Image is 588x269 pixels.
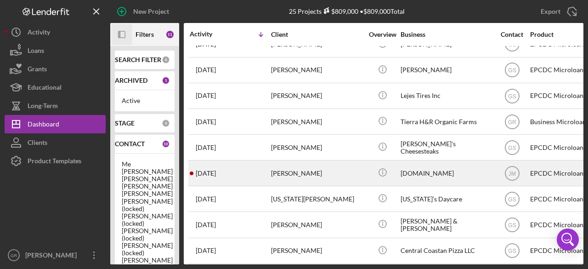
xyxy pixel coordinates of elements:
[508,93,516,99] text: GS
[122,190,168,197] div: [PERSON_NAME]
[115,120,135,127] b: STAGE
[271,84,363,108] div: [PERSON_NAME]
[508,222,516,229] text: GS
[531,2,583,21] button: Export
[122,97,168,104] div: Active
[196,170,216,177] time: 2025-08-22 03:53
[401,239,492,263] div: Central Coastan Pizza LLC
[508,41,516,48] text: GS
[133,2,169,21] div: New Project
[401,58,492,82] div: [PERSON_NAME]
[401,109,492,134] div: Tierra H&R Organic Farms
[122,198,168,212] div: [PERSON_NAME] (locked)
[122,242,168,257] div: [PERSON_NAME] (locked)
[5,60,106,78] button: Grants
[115,56,161,63] b: SEARCH FILTER
[196,144,216,151] time: 2025-08-23 05:05
[110,2,178,21] button: New Project
[162,76,170,85] div: 1
[196,118,216,126] time: 2025-08-25 21:44
[162,119,170,127] div: 0
[508,196,516,202] text: GS
[271,135,363,160] div: [PERSON_NAME]
[11,253,17,258] text: GR
[122,175,168,183] div: [PERSON_NAME]
[401,187,492,211] div: [US_STATE]’s Daycare
[196,195,216,203] time: 2025-08-21 04:32
[162,140,170,148] div: 10
[5,115,106,133] button: Dashboard
[289,7,405,15] div: 25 Projects • $809,000 Total
[196,247,216,254] time: 2025-08-08 01:03
[508,248,516,254] text: GS
[271,31,363,38] div: Client
[28,97,58,117] div: Long-Term
[122,212,168,227] div: [PERSON_NAME] (locked)
[401,31,492,38] div: Business
[271,212,363,237] div: [PERSON_NAME]
[28,60,47,80] div: Grants
[190,30,230,38] div: Activity
[401,161,492,185] div: [DOMAIN_NAME]
[196,221,216,229] time: 2025-08-15 18:55
[5,41,106,60] button: Loans
[541,2,560,21] div: Export
[115,140,145,148] b: CONTACT
[165,30,175,39] div: 11
[365,31,400,38] div: Overview
[271,109,363,134] div: [PERSON_NAME]
[5,78,106,97] button: Educational
[162,56,170,64] div: 0
[508,119,516,125] text: GR
[5,133,106,152] button: Clients
[28,41,44,62] div: Loans
[136,31,154,38] b: Filters
[122,160,168,168] div: Me
[122,227,168,242] div: [PERSON_NAME] (locked)
[115,77,147,84] b: ARCHIVED
[322,7,358,15] div: $809,000
[196,92,216,99] time: 2025-08-28 02:54
[196,66,216,74] time: 2025-08-28 20:25
[5,246,106,264] button: GR[PERSON_NAME]
[5,23,106,41] button: Activity
[508,67,516,74] text: GS
[5,97,106,115] button: Long-Term
[28,115,59,136] div: Dashboard
[122,168,168,175] div: [PERSON_NAME]
[557,229,579,251] div: Open Intercom Messenger
[5,152,106,170] button: Product Templates
[271,239,363,263] div: [PERSON_NAME]
[28,152,81,172] div: Product Templates
[271,187,363,211] div: [US_STATE][PERSON_NAME]
[509,170,516,177] text: JM
[271,58,363,82] div: [PERSON_NAME]
[28,78,62,99] div: Educational
[23,246,83,267] div: [PERSON_NAME]
[28,133,47,154] div: Clients
[122,183,168,190] div: [PERSON_NAME]
[28,23,50,44] div: Activity
[271,161,363,185] div: [PERSON_NAME]
[401,212,492,237] div: [PERSON_NAME] & [PERSON_NAME]
[401,84,492,108] div: Lejes Tires Inc
[401,135,492,160] div: [PERSON_NAME]'s Cheesesteaks
[495,31,529,38] div: Contact
[508,144,516,151] text: GS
